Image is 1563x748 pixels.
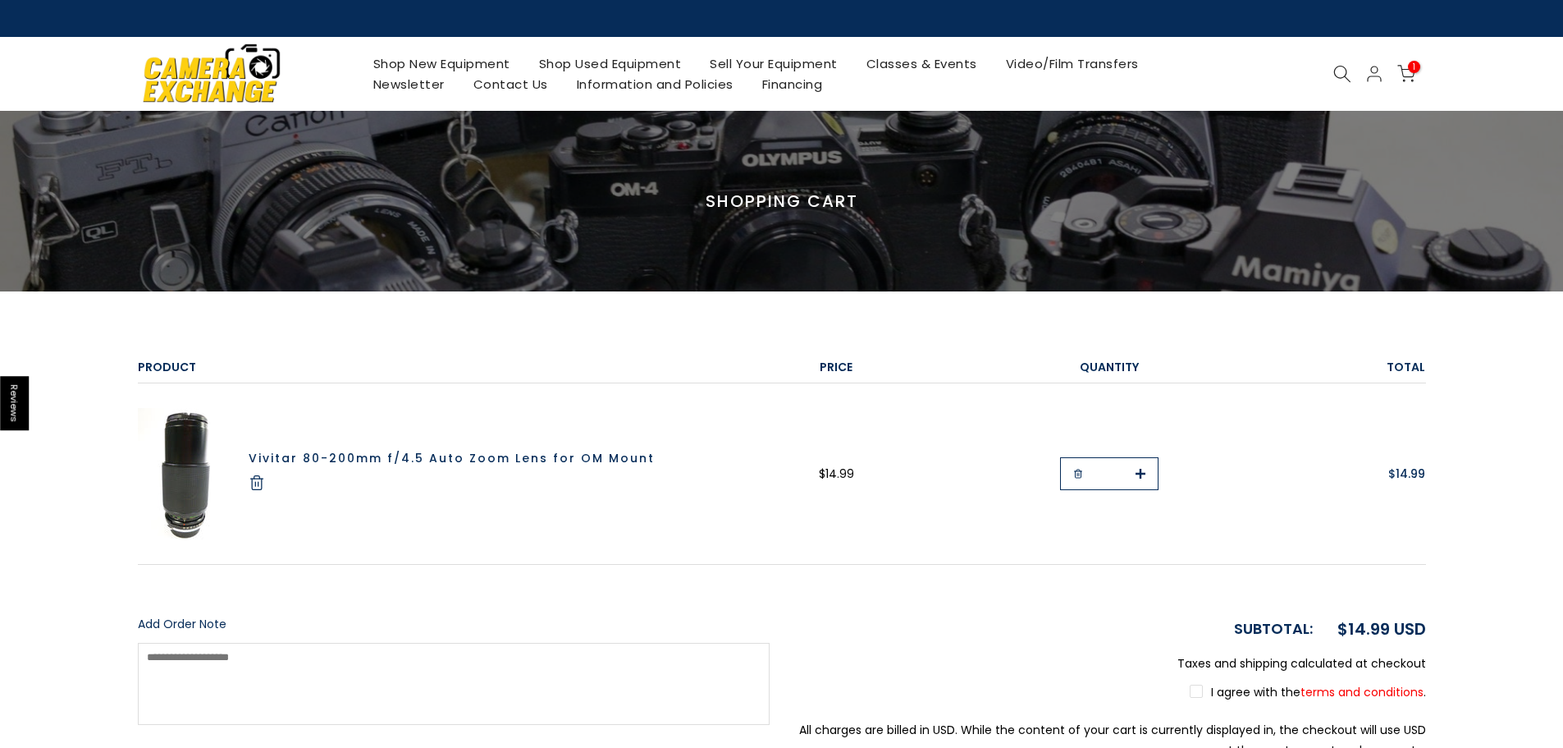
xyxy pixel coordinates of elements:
span: 1 [1408,61,1420,73]
a: Shop Used Equipment [524,53,696,74]
a: Vivitar 80-200mm f/4.5 Auto Zoom Lens for OM Mount [249,450,655,466]
span: Add Order Note [138,616,226,632]
a: Contact Us [459,74,562,94]
span: $14.99 [1388,464,1425,484]
strong: Subtotal: [1234,618,1313,639]
div: Product [126,357,673,378]
div: $14.99 USD [1337,614,1426,644]
a: Newsletter [359,74,459,94]
a: Sell Your Equipment [696,53,852,74]
a: 1 [1397,65,1415,83]
div: Quantity [1000,357,1219,378]
a: Shop New Equipment [359,53,524,74]
div: $14.99 [684,464,988,484]
div: Total [1219,357,1438,378]
a: terms and conditions [1300,684,1424,700]
a: Video/Film Transfers [991,53,1153,74]
label: I agree with the . [1190,684,1426,700]
img: Vivitar 80-200mm f/4.5 Auto Zoom Lens for OM Mount Lenses - Small Format - Olympus OM MF Mount Le... [138,408,236,539]
p: Taxes and shipping calculated at checkout [794,654,1426,674]
a: Information and Policies [562,74,747,94]
div: Price [672,357,1000,378]
h3: SHOPPING CART [138,193,1426,209]
a: Classes & Events [852,53,991,74]
a: Financing [747,74,837,94]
